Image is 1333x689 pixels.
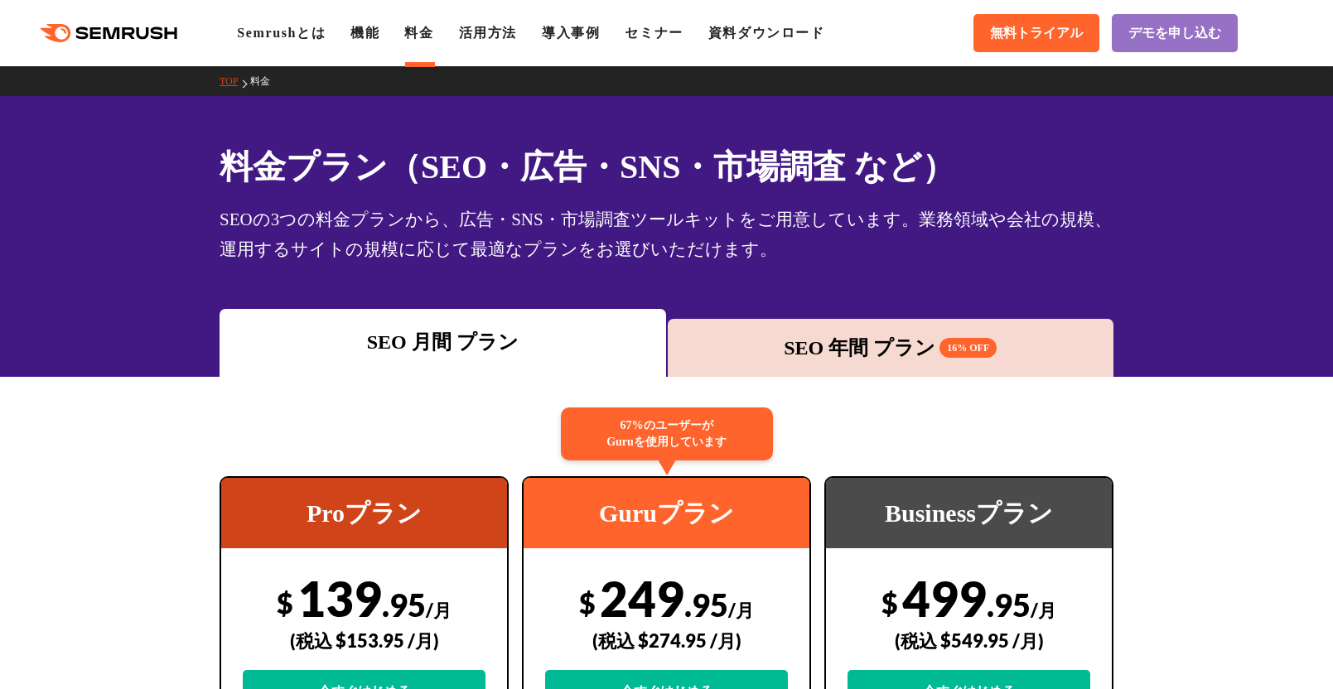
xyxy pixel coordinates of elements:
[524,478,809,548] div: Guruプラン
[625,26,683,40] a: セミナー
[459,26,517,40] a: 活用方法
[1031,599,1056,621] span: /月
[939,338,997,358] span: 16% OFF
[1112,14,1238,52] a: デモを申し込む
[579,585,596,619] span: $
[221,478,507,548] div: Proプラン
[277,585,293,619] span: $
[426,599,452,621] span: /月
[237,26,326,40] a: Semrushとは
[990,25,1083,42] span: 無料トライアル
[728,599,754,621] span: /月
[826,478,1112,548] div: Businessプラン
[250,75,283,87] a: 料金
[973,14,1099,52] a: 無料トライアル
[228,327,658,357] div: SEO 月間 プラン
[243,611,485,670] div: (税込 $153.95 /月)
[987,585,1031,624] span: .95
[676,333,1106,363] div: SEO 年間 プラン
[1128,25,1221,42] span: デモを申し込む
[350,26,379,40] a: 機能
[542,26,600,40] a: 導入事例
[708,26,825,40] a: 資料ダウンロード
[382,585,426,624] span: .95
[561,407,773,460] div: 67%のユーザーが Guruを使用しています
[220,75,250,87] a: TOP
[220,142,1113,191] h1: 料金プラン（SEO・広告・SNS・市場調査 など）
[848,611,1090,670] div: (税込 $549.95 /月)
[404,26,433,40] a: 料金
[545,611,788,670] div: (税込 $274.95 /月)
[220,205,1113,264] div: SEOの3つの料金プランから、広告・SNS・市場調査ツールキットをご用意しています。業務領域や会社の規模、運用するサイトの規模に応じて最適なプランをお選びいただけます。
[684,585,728,624] span: .95
[881,585,898,619] span: $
